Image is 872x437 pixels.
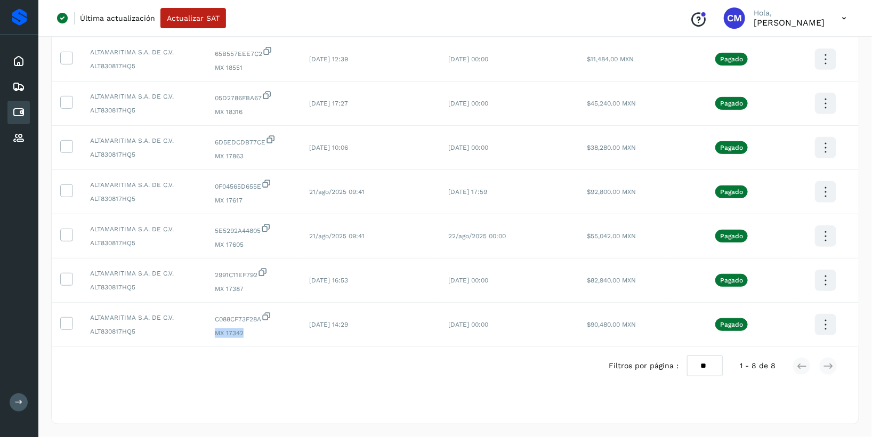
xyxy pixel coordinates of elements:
[215,151,292,161] span: MX 17863
[448,232,506,240] span: 22/ago/2025 00:00
[215,63,292,72] span: MX 18551
[90,282,198,292] span: ALT830817HQ5
[309,277,348,284] span: [DATE] 16:53
[80,13,155,23] p: Última actualización
[587,188,636,196] span: $92,800.00 MXN
[720,144,743,151] p: Pagado
[448,144,488,151] span: [DATE] 00:00
[587,277,636,284] span: $82,940.00 MXN
[90,136,198,145] span: ALTAMARITIMA S.A. DE C.V.
[448,188,487,196] span: [DATE] 17:59
[309,188,365,196] span: 21/ago/2025 09:41
[587,144,636,151] span: $38,280.00 MXN
[309,321,348,328] span: [DATE] 14:29
[7,75,30,99] div: Embarques
[609,360,679,371] span: Filtros por página :
[90,47,198,57] span: ALTAMARITIMA S.A. DE C.V.
[309,144,348,151] span: [DATE] 10:06
[215,240,292,249] span: MX 17605
[90,92,198,101] span: ALTAMARITIMA S.A. DE C.V.
[740,360,776,371] span: 1 - 8 de 8
[720,188,743,196] p: Pagado
[160,8,226,28] button: Actualizar SAT
[215,46,292,59] span: 65B557EEE7C2
[215,179,292,191] span: 0F04565D655E
[720,232,743,240] p: Pagado
[448,277,488,284] span: [DATE] 00:00
[587,232,636,240] span: $55,042.00 MXN
[720,55,743,63] p: Pagado
[754,9,825,18] p: Hola,
[448,100,488,107] span: [DATE] 00:00
[215,311,292,324] span: C088CF73F28A
[215,267,292,280] span: 2991C11EF792
[90,238,198,248] span: ALT830817HQ5
[90,194,198,204] span: ALT830817HQ5
[309,232,365,240] span: 21/ago/2025 09:41
[448,55,488,63] span: [DATE] 00:00
[215,134,292,147] span: 6D5EDCDB77CE
[90,224,198,234] span: ALTAMARITIMA S.A. DE C.V.
[215,328,292,338] span: MX 17342
[90,327,198,336] span: ALT830817HQ5
[7,101,30,124] div: Cuentas por pagar
[215,90,292,103] span: 05D2786FBA67
[754,18,825,28] p: Cynthia Mendoza
[587,55,634,63] span: $11,484.00 MXN
[90,150,198,159] span: ALT830817HQ5
[7,50,30,73] div: Inicio
[215,284,292,294] span: MX 17387
[309,55,348,63] span: [DATE] 12:39
[7,126,30,150] div: Proveedores
[90,269,198,278] span: ALTAMARITIMA S.A. DE C.V.
[587,100,636,107] span: $45,240.00 MXN
[167,14,220,22] span: Actualizar SAT
[90,180,198,190] span: ALTAMARITIMA S.A. DE C.V.
[215,223,292,236] span: 5E5292A44805
[90,313,198,322] span: ALTAMARITIMA S.A. DE C.V.
[215,107,292,117] span: MX 18316
[720,100,743,107] p: Pagado
[448,321,488,328] span: [DATE] 00:00
[720,321,743,328] p: Pagado
[90,61,198,71] span: ALT830817HQ5
[309,100,348,107] span: [DATE] 17:27
[720,277,743,284] p: Pagado
[587,321,636,328] span: $90,480.00 MXN
[215,196,292,205] span: MX 17617
[90,106,198,115] span: ALT830817HQ5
